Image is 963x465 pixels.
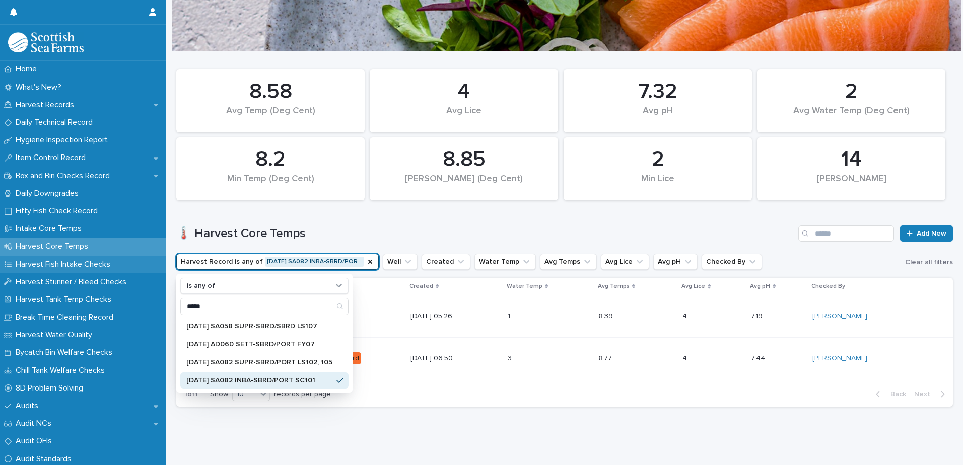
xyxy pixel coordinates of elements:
[581,106,735,127] div: Avg pH
[12,401,46,411] p: Audits
[12,348,120,357] p: Bycatch Bin Welfare Checks
[176,337,953,379] tr: [DATE] SA082 INBA-SBRD/PORT SC101 Starboard[DATE] 06:5033 8.778.77 44 7.447.44 [PERSON_NAME]
[774,106,928,127] div: Avg Water Temp (Deg Cent)
[12,224,90,234] p: Intake Core Temps
[774,147,928,172] div: 14
[474,254,536,270] button: Water Temp
[751,310,765,321] p: 7.19
[176,254,379,270] button: Harvest Record
[12,419,59,428] p: Audit NCs
[410,354,473,363] p: [DATE] 06:50
[914,391,936,398] span: Next
[599,352,614,363] p: 8.77
[387,147,541,172] div: 8.85
[274,390,331,399] p: records per page
[581,79,735,104] div: 7.32
[917,230,946,237] span: Add New
[409,281,433,292] p: Created
[12,153,94,163] p: Item Control Record
[774,79,928,104] div: 2
[12,100,82,110] p: Harvest Records
[868,390,910,399] button: Back
[387,174,541,195] div: [PERSON_NAME] (Deg Cent)
[193,174,348,195] div: Min Temp (Deg Cent)
[12,436,60,446] p: Audit OFIs
[540,254,597,270] button: Avg Temps
[233,389,257,400] div: 10
[12,330,100,340] p: Harvest Water Quality
[12,277,134,287] p: Harvest Stunner / Bleed Checks
[186,377,332,384] p: [DATE] SA082 INBA-SBRD/PORT SC101
[12,383,91,393] p: 8D Problem Solving
[910,390,953,399] button: Next
[410,312,473,321] p: [DATE] 05:26
[193,147,348,172] div: 8.2
[12,118,101,127] p: Daily Technical Record
[774,174,928,195] div: [PERSON_NAME]
[12,189,87,198] p: Daily Downgrades
[186,359,332,366] p: [DATE] SA082 SUPR-SBRD/PORT LS102, 105
[12,242,96,251] p: Harvest Core Temps
[751,352,767,363] p: 7.44
[210,390,228,399] p: Show
[599,310,615,321] p: 8.39
[12,366,113,375] p: Chill Tank Welfare Checks
[601,254,649,270] button: Avg Lice
[702,254,762,270] button: Checked By
[12,83,70,92] p: What's New?
[422,254,470,270] button: Created
[750,281,770,292] p: Avg pH
[12,295,119,304] p: Harvest Tank Temp Checks
[508,352,514,363] p: 3
[598,281,630,292] p: Avg Temps
[180,298,349,315] div: Search
[812,354,867,363] a: [PERSON_NAME]
[581,174,735,195] div: Min Lice
[900,225,953,242] a: Add New
[12,206,106,216] p: Fifty Fish Check Record
[176,382,206,407] p: 1 of 1
[12,64,45,74] p: Home
[12,135,116,145] p: Hygiene Inspection Report
[193,106,348,127] div: Avg Temp (Deg Cent)
[798,225,894,242] input: Search
[811,281,845,292] p: Checked By
[187,282,215,290] p: is any of
[12,171,118,181] p: Box and Bin Checks Record
[8,32,84,52] img: mMrefqRFQpe26GRNOUkG
[176,226,794,241] h1: 🌡️ Harvest Core Temps
[12,260,118,269] p: Harvest Fish Intake Checks
[12,313,121,322] p: Break Time Cleaning Record
[653,254,698,270] button: Avg pH
[682,310,689,321] p: 4
[12,454,80,464] p: Audit Standards
[901,255,953,270] button: Clear all filters
[508,310,512,321] p: 1
[387,106,541,127] div: Avg Lice
[193,79,348,104] div: 8.58
[186,323,332,330] p: [DATE] SA058 SUPR-SBRD/SBRD LS107
[681,281,705,292] p: Avg Lice
[181,298,348,315] input: Search
[884,391,906,398] span: Back
[186,341,332,348] p: [DATE] AD060 SETT-SBRD/PORT FY07
[387,79,541,104] div: 4
[507,281,542,292] p: Water Temp
[812,312,867,321] a: [PERSON_NAME]
[581,147,735,172] div: 2
[176,295,953,337] tr: [DATE] SA082 INBA-SBRD/PORT SC101 Port[DATE] 05:2611 8.398.39 44 7.197.19 [PERSON_NAME]
[682,352,689,363] p: 4
[383,254,418,270] button: Well
[905,259,953,266] span: Clear all filters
